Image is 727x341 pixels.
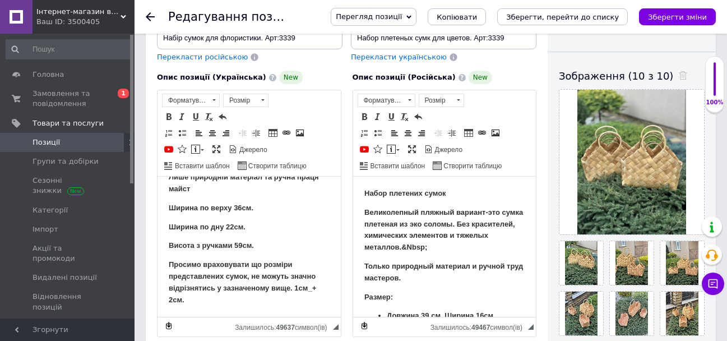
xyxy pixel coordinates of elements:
span: Відновлення позицій [33,292,104,312]
span: Потягніть для зміни розмірів [333,324,339,330]
strong: Великолепный пляжный вариант-это сумка плетеная из эко соломы. Без красителей, химических элемент... [11,31,170,75]
button: Чат з покупцем [702,273,724,295]
span: Головна [33,70,64,80]
span: 49637 [276,324,294,331]
iframe: Редактор, 7A5F3F09-54C6-4072-BD34-C9C5ED6A855C [158,177,341,317]
span: Розмір [224,94,257,107]
a: Збільшити відступ [446,127,458,139]
a: Максимізувати [210,143,223,155]
a: Зменшити відступ [432,127,444,139]
a: Вставити/видалити нумерований список [358,127,371,139]
strong: Размер: [11,116,40,125]
span: Джерело [433,145,463,155]
a: Форматування [162,94,220,107]
a: Вставити/видалити маркований список [176,127,188,139]
a: Курсив (Ctrl+I) [372,110,384,123]
strong: Довжина 39 см, Ширина 16см, Висота 16/28 см, Висота загальна 39 см. [34,135,142,167]
span: Опис позиції (Російська) [353,73,456,81]
a: Вставити/Редагувати посилання (Ctrl+L) [476,127,488,139]
span: Товари та послуги [33,118,104,128]
a: Додати відео з YouTube [358,143,371,155]
a: Форматування [358,94,415,107]
span: Потягніть для зміни розмірів [528,324,534,330]
a: Видалити форматування [203,110,215,123]
a: Повернути (Ctrl+Z) [412,110,424,123]
a: Вставити/видалити маркований список [372,127,384,139]
a: По лівому краю [388,127,401,139]
a: По центру [206,127,219,139]
a: Вставити/Редагувати посилання (Ctrl+L) [280,127,293,139]
a: По лівому краю [193,127,205,139]
div: 100% [706,99,724,107]
a: Зображення [489,127,502,139]
strong: Висота з ручками 59см. [11,64,96,73]
span: Акції та промокоди [33,243,104,264]
a: Видалити форматування [399,110,411,123]
strong: Набор плетених сумок [11,12,93,21]
span: 49467 [471,324,490,331]
div: Повернутися назад [146,12,155,21]
a: Створити таблицю [431,159,503,172]
input: Пошук [6,39,132,59]
a: Вставити іконку [372,143,384,155]
a: Джерело [227,143,269,155]
span: Видалені позиції [33,273,97,283]
i: Зберегти, перейти до списку [506,13,619,21]
a: Створити таблицю [236,159,308,172]
span: Інтернет-магазин виробів з лози "Золота лоза" [36,7,121,17]
span: Копіювати [437,13,477,21]
button: Копіювати [428,8,486,25]
span: Категорії [33,205,68,215]
a: Розмір [223,94,268,107]
div: Кiлькiсть символiв [430,321,528,331]
button: Зберегти, перейти до списку [497,8,628,25]
input: Наприклад, H&M жіноча сукня зелена 38 розмір вечірня максі з блискітками [351,27,536,49]
h1: Редагування позиції: Набір сумок для флористики. Арт:3339 [168,10,547,24]
span: Форматування [163,94,209,107]
strong: Ширина по дну 22см. [11,46,88,54]
a: Розмір [419,94,464,107]
div: Зображення (10 з 10) [559,69,705,83]
span: Сезонні знижки [33,176,104,196]
strong: Ширина по верху 36см. [11,27,96,35]
a: Підкреслений (Ctrl+U) [385,110,397,123]
span: Створити таблицю [247,162,307,171]
a: Вставити/видалити нумерований список [163,127,175,139]
a: Джерело [423,143,465,155]
span: Групи та добірки [33,156,99,167]
span: Перегляд позиції [336,12,402,21]
i: Зберегти зміни [648,13,707,21]
a: Жирний (Ctrl+B) [358,110,371,123]
a: Курсив (Ctrl+I) [176,110,188,123]
span: Вставити шаблон [173,162,230,171]
span: Розмір [419,94,453,107]
span: Опис позиції (Українська) [157,73,266,81]
span: Форматування [358,94,404,107]
a: По центру [402,127,414,139]
a: Зменшити відступ [237,127,249,139]
a: Додати відео з YouTube [163,143,175,155]
button: Зберегти зміни [639,8,716,25]
a: Вставити шаблон [163,159,231,172]
span: Замовлення та повідомлення [33,89,104,109]
div: Ваш ID: 3500405 [36,17,135,27]
span: Вставити шаблон [369,162,425,171]
span: New [469,71,492,84]
a: Вставити повідомлення [189,143,206,155]
span: Імпорт [33,224,58,234]
a: Зробити резервну копію зараз [358,320,371,332]
a: По правому краю [415,127,428,139]
div: 100% Якість заповнення [705,56,724,113]
span: Перекласти російською [157,53,248,61]
div: Кiлькiсть символiв [235,321,332,331]
strong: Просимо враховувати що розміри представлених сумок, не можуть значно відрізнятись у зазначеному в... [11,84,159,127]
span: 1 [118,89,129,98]
a: Вставити шаблон [358,159,427,172]
a: Таблиця [267,127,279,139]
span: Позиції [33,137,60,148]
body: Редактор, 25658E87-95D9-44BB-A6A7-5B48C291C0A0 [11,11,172,323]
strong: Только природный материал и ручной труд мастеров. [11,85,170,105]
a: По правому краю [220,127,232,139]
span: Створити таблицю [442,162,502,171]
a: Зображення [294,127,306,139]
